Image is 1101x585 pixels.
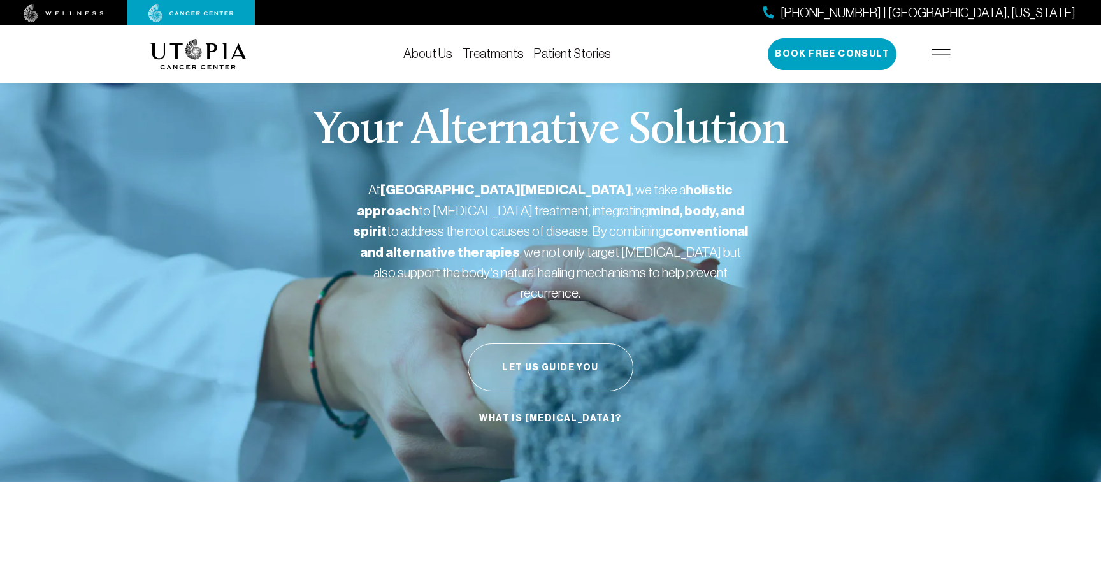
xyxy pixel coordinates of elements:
[463,47,524,61] a: Treatments
[150,39,247,69] img: logo
[353,180,748,303] p: At , we take a to [MEDICAL_DATA] treatment, integrating to address the root causes of disease. By...
[380,182,631,198] strong: [GEOGRAPHIC_DATA][MEDICAL_DATA]
[313,108,787,154] p: Your Alternative Solution
[932,49,951,59] img: icon-hamburger
[768,38,896,70] button: Book Free Consult
[148,4,234,22] img: cancer center
[360,223,748,261] strong: conventional and alternative therapies
[534,47,611,61] a: Patient Stories
[403,47,452,61] a: About Us
[781,4,1076,22] span: [PHONE_NUMBER] | [GEOGRAPHIC_DATA], [US_STATE]
[468,343,633,391] button: Let Us Guide You
[24,4,104,22] img: wellness
[763,4,1076,22] a: [PHONE_NUMBER] | [GEOGRAPHIC_DATA], [US_STATE]
[476,407,624,431] a: What is [MEDICAL_DATA]?
[357,182,733,219] strong: holistic approach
